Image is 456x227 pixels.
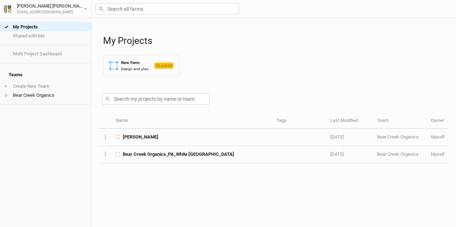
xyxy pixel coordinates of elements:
[102,94,210,105] input: Search my projects by name or team
[96,3,239,14] input: Search all farms
[112,113,273,129] th: Name
[154,63,173,69] span: Locked
[427,113,449,129] th: Owner
[121,60,149,66] div: New Farm
[431,134,445,140] span: bearcreekorganics@gmail.com
[326,113,373,129] th: Last Modified
[123,151,234,158] span: Bear Creek Organics_PA_White Haven Farm
[273,113,326,129] th: Tags
[373,129,427,146] td: Bear Creek Organics
[103,35,449,46] h1: My Projects
[17,10,84,15] div: [EMAIL_ADDRESS][DOMAIN_NAME]
[330,134,344,140] span: Nov 3, 2023 5:01 PM
[17,3,84,10] div: [PERSON_NAME] [PERSON_NAME]
[431,151,445,157] span: bearcreekorganics@gmail.com
[123,134,158,140] span: John Abrons Coopersberg
[373,113,427,129] th: Team
[373,146,427,163] td: Bear Creek Organics
[4,83,7,89] span: +
[103,55,180,76] button: New FarmDesign and planLocked
[121,66,149,72] div: Design and plan
[330,151,344,157] span: Mar 7, 2023 8:40 PM
[4,68,87,82] h4: Teams
[4,2,88,15] button: [PERSON_NAME] [PERSON_NAME][EMAIL_ADDRESS][DOMAIN_NAME]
